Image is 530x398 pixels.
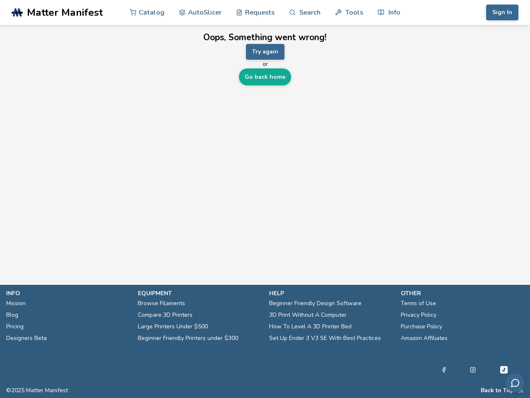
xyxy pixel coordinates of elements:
[269,309,347,321] a: 3D Print Without A Computer
[6,289,130,298] p: info
[6,332,47,344] a: Designers Beta
[506,374,524,392] button: Send feedback via email
[481,387,514,394] button: Back to Top
[499,365,509,375] a: Tiktok
[6,321,24,332] a: Pricing
[269,298,361,309] a: Beginner Friendly Design Software
[6,309,18,321] a: Blog
[269,332,381,344] a: Set Up Ender 3 V3 SE With Best Practices
[401,332,448,344] a: Amazon Affiliates
[12,31,518,44] h2: Oops, Something went wrong!
[518,387,524,394] a: RSS Feed
[6,387,68,394] span: © 2025 Matter Manifest
[138,298,185,309] a: Browse Filaments
[12,60,518,68] p: or
[269,321,352,332] a: How To Level A 3D Printer Bed
[486,5,518,20] button: Sign In
[401,298,436,309] a: Terms of Use
[401,321,442,332] a: Purchase Policy
[27,7,103,18] span: Matter Manifest
[138,289,261,298] p: equipment
[441,365,447,375] a: Facebook
[246,44,284,60] button: Try again
[6,298,26,309] a: Mission
[269,289,393,298] p: help
[138,321,208,332] a: Large Printers Under $500
[401,309,436,321] a: Privacy Policy
[401,289,524,298] p: other
[138,309,193,321] a: Compare 3D Printers
[470,365,476,375] a: Instagram
[138,332,238,344] a: Beginner Friendly Printers under $300
[239,68,291,85] a: Go back home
